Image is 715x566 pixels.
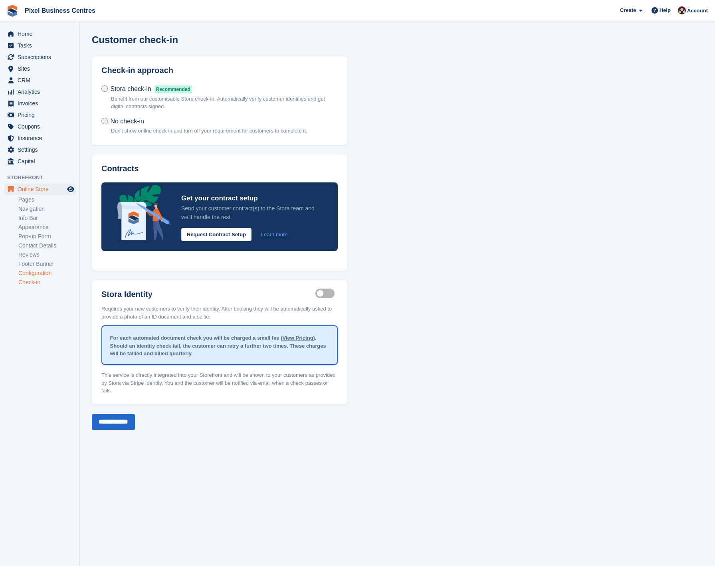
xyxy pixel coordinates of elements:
p: This service is directly integrated into your Storefront and will be shown to your customers as p... [101,366,338,395]
span: Invoices [18,98,65,109]
a: menu [4,109,75,121]
p: Send your customer contract(s) to the Stora team and we'll handle the rest. [181,204,322,222]
a: menu [4,156,75,167]
a: Appearance [18,224,75,231]
span: No check-in [110,118,144,125]
img: integrated-contracts-announcement-icon-4bcc16208f3049d2eff6d38435ce2bd7c70663ee5dfbe56b0d99acac82... [117,185,172,240]
span: Create [620,6,636,14]
a: Footer Banner [18,260,75,268]
img: stora-icon-8386f47178a22dfd0bd8f6a31ec36ba5ce8667c1dd55bd0f319d3a0aa187defe.svg [6,5,18,17]
span: Stora check-in [110,85,151,92]
a: menu [4,144,75,155]
a: Learn more [261,231,287,239]
input: No check-in Don't show online check in and turn off your requirement for customers to complete it. [101,118,108,124]
a: menu [4,184,75,195]
a: menu [4,40,75,51]
a: Configuration [18,269,75,277]
p: Requires your new customers to verify their identity. After booking they will be automatically as... [101,300,338,321]
a: menu [4,75,75,86]
span: Sites [18,63,65,74]
span: Analytics [18,86,65,97]
a: Navigation [18,205,75,213]
a: menu [4,28,75,40]
a: Preview store [66,184,75,194]
div: For each automated document check you will be charged a small fee ( ). Should an identity check f... [102,328,337,364]
a: Pop-up Form [18,233,75,240]
span: Home [18,28,65,40]
span: Capital [18,156,65,167]
button: Request Contract Setup [181,228,252,241]
a: Reviews [18,251,75,259]
p: Get your contract setup [181,192,322,204]
a: Check-in [18,279,75,286]
span: Subscriptions [18,51,65,63]
a: Info Bar [18,214,75,222]
span: Recommended [154,85,192,93]
span: Insurance [18,133,65,144]
span: Tasks [18,40,65,51]
label: Identity proof enabled [315,293,338,294]
span: Account [687,7,708,15]
a: menu [4,51,75,63]
h1: Customer check-in [92,34,178,45]
h3: Contracts [101,164,338,173]
span: CRM [18,75,65,86]
span: Online Store [18,184,65,195]
a: menu [4,121,75,132]
img: Nick Brett [678,6,686,14]
p: Benefit from our customisable Stora check-in. Automatically verify customer identities and get di... [111,95,338,111]
span: Coupons [18,121,65,132]
span: Help [660,6,671,14]
span: Pricing [18,109,65,121]
h2: Check-in approach [101,66,338,75]
span: Settings [18,144,65,155]
input: Stora check-inRecommended Benefit from our customisable Stora check-in. Automatically verify cust... [101,85,108,92]
a: menu [4,86,75,97]
a: View Pricing [283,335,313,341]
a: Contact Details [18,242,75,249]
a: menu [4,98,75,109]
label: Stora Identity [101,290,315,299]
a: Pixel Business Centres [22,4,99,17]
a: menu [4,133,75,144]
a: menu [4,63,75,74]
a: Pages [18,196,75,204]
p: Don't show online check in and turn off your requirement for customers to complete it. [111,127,307,135]
span: Storefront [7,174,79,182]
